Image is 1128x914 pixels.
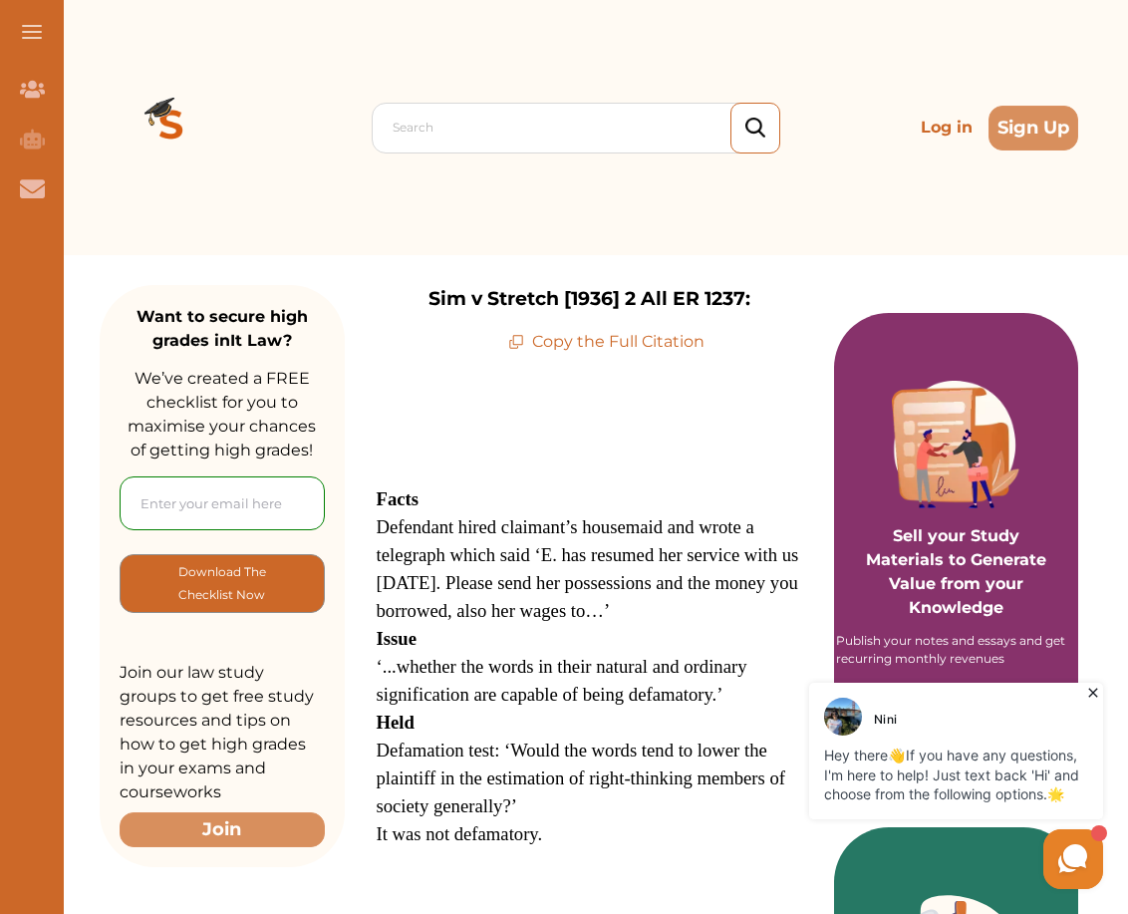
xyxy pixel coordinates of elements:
p: Copy the Full Citation [508,330,705,354]
img: Logo [100,56,243,199]
img: search_icon [745,118,765,139]
span: Held [377,712,415,733]
p: Sell your Study Materials to Generate Value from your Knowledge [854,468,1059,620]
div: Publish your notes and essays and get recurring monthly revenues [836,632,1075,668]
span: Defamation test: ‘Would the words tend to lower the plaintiff in the estimation of right-thinking... [377,740,786,816]
span: Facts [377,488,419,509]
p: Sim v Stretch [1936] 2 All ER 1237: [428,285,750,314]
p: Download The Checklist Now [160,560,284,607]
strong: Want to secure high grades in It Law ? [137,307,308,350]
button: Join [120,812,325,847]
span: ‘...whether the words in their natural and ordinary signification are capable of being defamatory.’ [377,656,747,705]
img: Purple card image [892,381,1019,508]
button: Sign Up [988,106,1078,151]
p: Log in [913,108,981,148]
iframe: HelpCrunch [650,678,1108,894]
span: Issue [377,628,417,649]
input: Enter your email here [120,476,325,530]
button: [object Object] [120,554,325,613]
span: It was not defamatory. [377,823,543,844]
span: Defendant hired claimant’s housemaid and wrote a telegraph which said ‘E. has resumed her service... [377,516,799,621]
p: Join our law study groups to get free study resources and tips on how to get high grades in your ... [120,661,325,804]
span: We’ve created a FREE checklist for you to maximise your chances of getting high grades! [128,369,316,459]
